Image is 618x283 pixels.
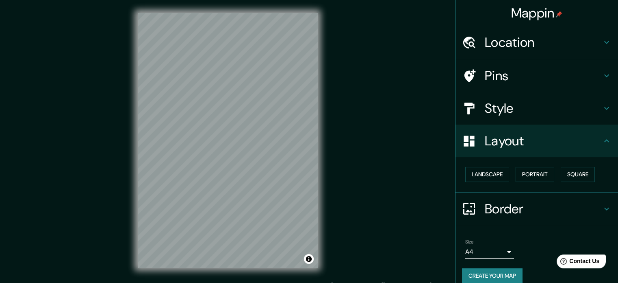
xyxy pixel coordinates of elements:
h4: Border [485,201,602,217]
div: Pins [455,59,618,92]
img: pin-icon.png [556,11,562,18]
button: Toggle attribution [304,254,314,264]
div: Border [455,193,618,225]
div: Location [455,26,618,59]
div: Layout [455,125,618,157]
iframe: Help widget launcher [546,251,609,274]
label: Size [465,238,474,245]
canvas: Map [138,13,318,268]
h4: Mappin [511,5,563,21]
h4: Pins [485,68,602,84]
button: Landscape [465,167,509,182]
button: Square [561,167,595,182]
h4: Layout [485,133,602,149]
button: Portrait [516,167,554,182]
h4: Location [485,34,602,50]
div: A4 [465,246,514,259]
div: Style [455,92,618,125]
h4: Style [485,100,602,116]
